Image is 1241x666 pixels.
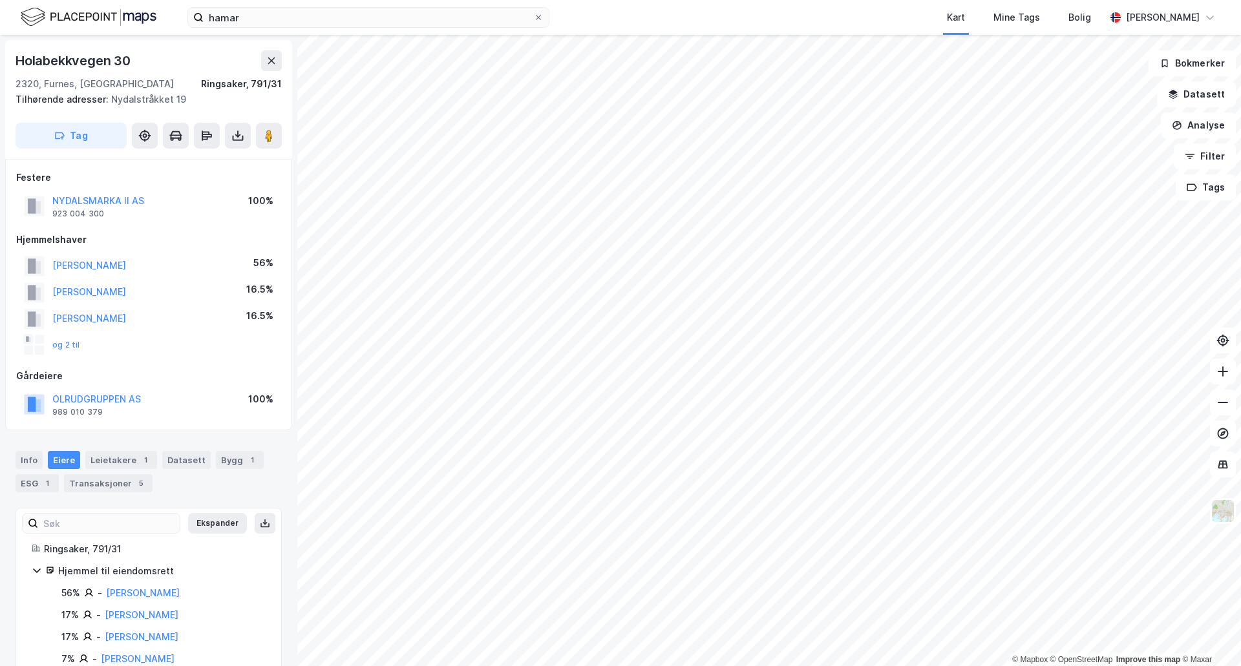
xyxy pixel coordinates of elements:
div: Ringsaker, 791/31 [44,541,266,557]
div: [PERSON_NAME] [1126,10,1200,25]
a: [PERSON_NAME] [101,653,175,664]
a: Mapbox [1012,655,1048,664]
div: Nydalstråkket 19 [16,92,271,107]
button: Datasett [1157,81,1236,107]
button: Tag [16,123,127,149]
div: Transaksjoner [64,474,153,492]
div: 1 [246,453,259,466]
a: Improve this map [1116,655,1180,664]
iframe: Chat Widget [1176,604,1241,666]
div: 17% [61,629,79,645]
div: Mine Tags [993,10,1040,25]
div: - [96,629,101,645]
div: Hjemmelshaver [16,232,281,247]
div: 16.5% [246,308,273,324]
div: 16.5% [246,282,273,297]
a: [PERSON_NAME] [105,631,178,642]
button: Ekspander [188,513,247,534]
button: Bokmerker [1149,50,1236,76]
div: Bygg [216,451,264,469]
div: ESG [16,474,59,492]
button: Analyse [1161,112,1236,138]
div: Holabekkvegen 30 [16,50,133,71]
a: [PERSON_NAME] [105,609,178,620]
div: - [98,585,102,601]
div: 1 [41,477,54,490]
div: 989 010 379 [52,407,103,417]
div: Datasett [162,451,211,469]
input: Søk på adresse, matrikkel, gårdeiere, leietakere eller personer [204,8,533,27]
a: OpenStreetMap [1050,655,1113,664]
div: Ringsaker, 791/31 [201,76,282,92]
button: Filter [1174,143,1236,169]
div: 100% [248,193,273,209]
img: Z [1211,499,1235,523]
div: Info [16,451,43,469]
button: Tags [1176,174,1236,200]
span: Tilhørende adresser: [16,94,111,105]
div: 56% [61,585,80,601]
div: 2320, Furnes, [GEOGRAPHIC_DATA] [16,76,174,92]
div: - [96,607,101,623]
div: Gårdeiere [16,368,281,384]
div: Festere [16,170,281,185]
div: Hjemmel til eiendomsrett [58,563,266,579]
div: Leietakere [85,451,157,469]
div: 5 [134,477,147,490]
a: [PERSON_NAME] [106,587,180,598]
div: 1 [139,453,152,466]
div: 100% [248,391,273,407]
div: 17% [61,607,79,623]
div: 923 004 300 [52,209,104,219]
input: Søk [38,514,180,533]
img: logo.f888ab2527a4732fd821a326f86c7f29.svg [21,6,156,28]
div: Kart [947,10,965,25]
div: Eiere [48,451,80,469]
div: 56% [253,255,273,271]
div: Bolig [1068,10,1091,25]
div: Kontrollprogram for chat [1176,604,1241,666]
